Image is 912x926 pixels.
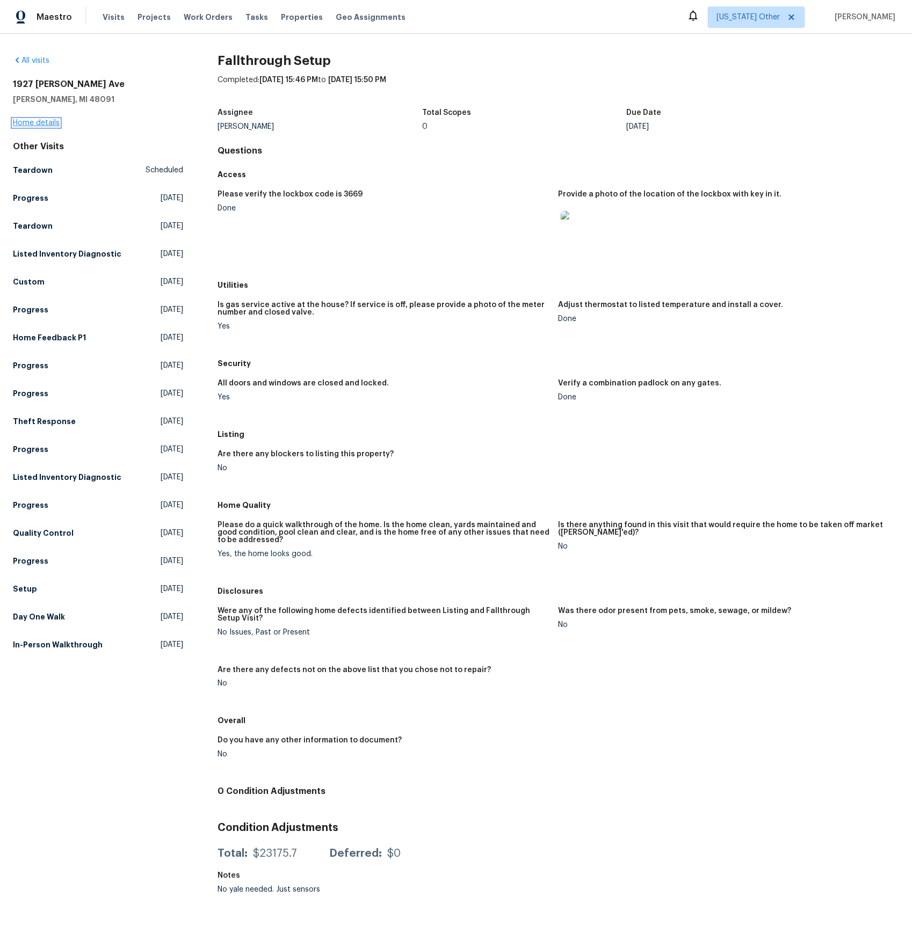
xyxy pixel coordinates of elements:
[13,556,48,566] h5: Progress
[146,165,183,176] span: Scheduled
[13,639,103,650] h5: In-Person Walkthrough
[13,607,183,626] a: Day One Walk[DATE]
[422,109,472,116] h5: Total Scopes
[161,639,183,650] span: [DATE]
[161,416,183,427] span: [DATE]
[559,543,891,550] div: No
[13,388,48,399] h5: Progress
[13,579,183,599] a: Setup[DATE]
[161,611,183,622] span: [DATE]
[137,12,171,23] span: Projects
[218,586,899,596] h5: Disclosures
[218,464,549,472] div: No
[13,165,53,176] h5: Teardown
[559,521,891,536] h5: Is there anything found in this visit that would require the home to be taken off market ([PERSON...
[218,680,549,688] div: No
[13,94,183,105] h5: [PERSON_NAME], MI 48091
[559,380,722,387] h5: Verify a combination padlock on any gates.
[218,450,394,458] h5: Are there any blockers to listing this property?
[218,280,899,290] h5: Utilities
[218,75,899,103] div: Completed: to
[13,472,121,483] h5: Listed Inventory Diagnostic
[218,169,899,180] h5: Access
[559,191,782,198] h5: Provide a photo of the location of the lockbox with key in it.
[13,444,48,455] h5: Progress
[13,119,60,127] a: Home details
[13,356,183,375] a: Progress[DATE]
[218,872,240,880] h5: Notes
[13,304,48,315] h5: Progress
[218,358,899,369] h5: Security
[559,621,891,629] div: No
[218,786,899,797] h4: 0 Condition Adjustments
[13,440,183,459] a: Progress[DATE]
[336,12,406,23] span: Geo Assignments
[218,191,363,198] h5: Please verify the lockbox code is 3669
[161,528,183,538] span: [DATE]
[13,611,65,622] h5: Day One Walk
[218,301,549,316] h5: Is gas service active at the house? If service is off, please provide a photo of the meter number...
[161,249,183,259] span: [DATE]
[218,849,248,859] div: Total:
[161,360,183,371] span: [DATE]
[13,523,183,543] a: Quality Control[DATE]
[13,161,183,180] a: TeardownScheduled
[218,205,549,212] div: Done
[161,193,183,203] span: [DATE]
[218,716,899,726] h5: Overall
[329,849,382,859] div: Deferred:
[13,384,183,403] a: Progress[DATE]
[161,221,183,231] span: [DATE]
[13,495,183,515] a: Progress[DATE]
[13,584,37,594] h5: Setup
[717,12,780,23] span: [US_STATE] Other
[161,584,183,594] span: [DATE]
[13,328,183,347] a: Home Feedback P1[DATE]
[218,145,899,156] h4: Questions
[13,416,76,427] h5: Theft Response
[161,276,183,287] span: [DATE]
[13,216,183,236] a: Teardown[DATE]
[13,412,183,431] a: Theft Response[DATE]
[281,12,323,23] span: Properties
[161,332,183,343] span: [DATE]
[161,500,183,511] span: [DATE]
[218,123,422,130] div: [PERSON_NAME]
[161,556,183,566] span: [DATE]
[161,444,183,455] span: [DATE]
[218,751,549,759] div: No
[218,886,422,894] div: No yale needed. Just sensors
[626,109,661,116] h5: Due Date
[218,429,899,440] h5: Listing
[218,737,402,745] h5: Do you have any other information to document?
[328,76,386,84] span: [DATE] 15:50 PM
[103,12,125,23] span: Visits
[13,249,121,259] h5: Listed Inventory Diagnostic
[559,301,784,309] h5: Adjust thermostat to listed temperature and install a cover.
[37,12,72,23] span: Maestro
[626,123,831,130] div: [DATE]
[253,849,297,859] div: $23175.7
[387,849,401,859] div: $0
[13,188,183,208] a: Progress[DATE]
[13,635,183,654] a: In-Person Walkthrough[DATE]
[13,276,45,287] h5: Custom
[13,551,183,571] a: Progress[DATE]
[13,528,74,538] h5: Quality Control
[13,500,48,511] h5: Progress
[218,55,899,66] h2: Fallthrough Setup
[218,629,549,636] div: No Issues, Past or Present
[218,393,549,401] div: Yes
[218,823,899,834] h3: Condition Adjustments
[13,244,183,264] a: Listed Inventory Diagnostic[DATE]
[218,380,389,387] h5: All doors and windows are closed and locked.
[218,323,549,330] div: Yes
[13,300,183,319] a: Progress[DATE]
[161,472,183,483] span: [DATE]
[13,57,49,64] a: All visits
[13,221,53,231] h5: Teardown
[218,550,549,558] div: Yes, the home looks good.
[559,393,891,401] div: Done
[161,304,183,315] span: [DATE]
[13,193,48,203] h5: Progress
